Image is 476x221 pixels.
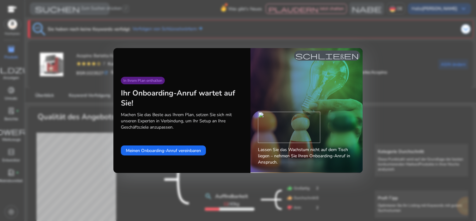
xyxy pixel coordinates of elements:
[126,147,201,154] span: Meinen Onboarding-Anruf vereinbaren
[121,88,243,108] div: Ihr Onboarding-Anruf wartet auf Sie!
[121,145,206,155] button: Meinen Onboarding-Anruf vereinbaren
[258,147,355,165] span: Lassen Sie das Wachstum nicht auf dem Tisch liegen – nehmen Sie Ihren Onboarding-Anruf in Anspruch.
[123,78,162,83] span: In Ihrem Plan enthalten
[121,112,243,130] span: Machen Sie das Beste aus Ihrem Plan, setzen Sie sich mit unseren Experten in Verbindung, um Ihr S...
[295,52,359,59] span: schließen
